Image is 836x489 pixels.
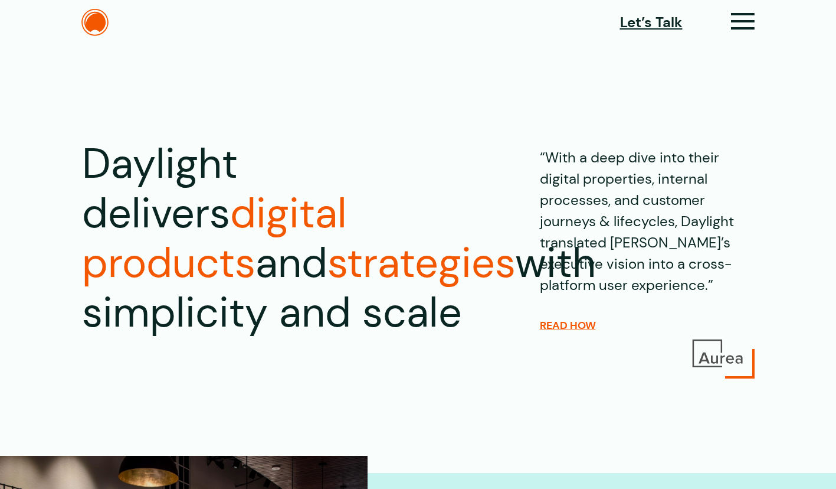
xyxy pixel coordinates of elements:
a: Let’s Talk [620,12,683,33]
h1: Daylight delivers and with simplicity and scale [82,139,462,338]
span: strategies [327,236,515,290]
a: READ HOW [540,319,596,332]
p: “With a deep dive into their digital properties, internal processes, and customer journeys & life... [540,139,755,296]
img: Aurea Logo [690,337,746,370]
img: The Daylight Studio Logo [81,9,109,36]
span: digital products [82,187,347,290]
